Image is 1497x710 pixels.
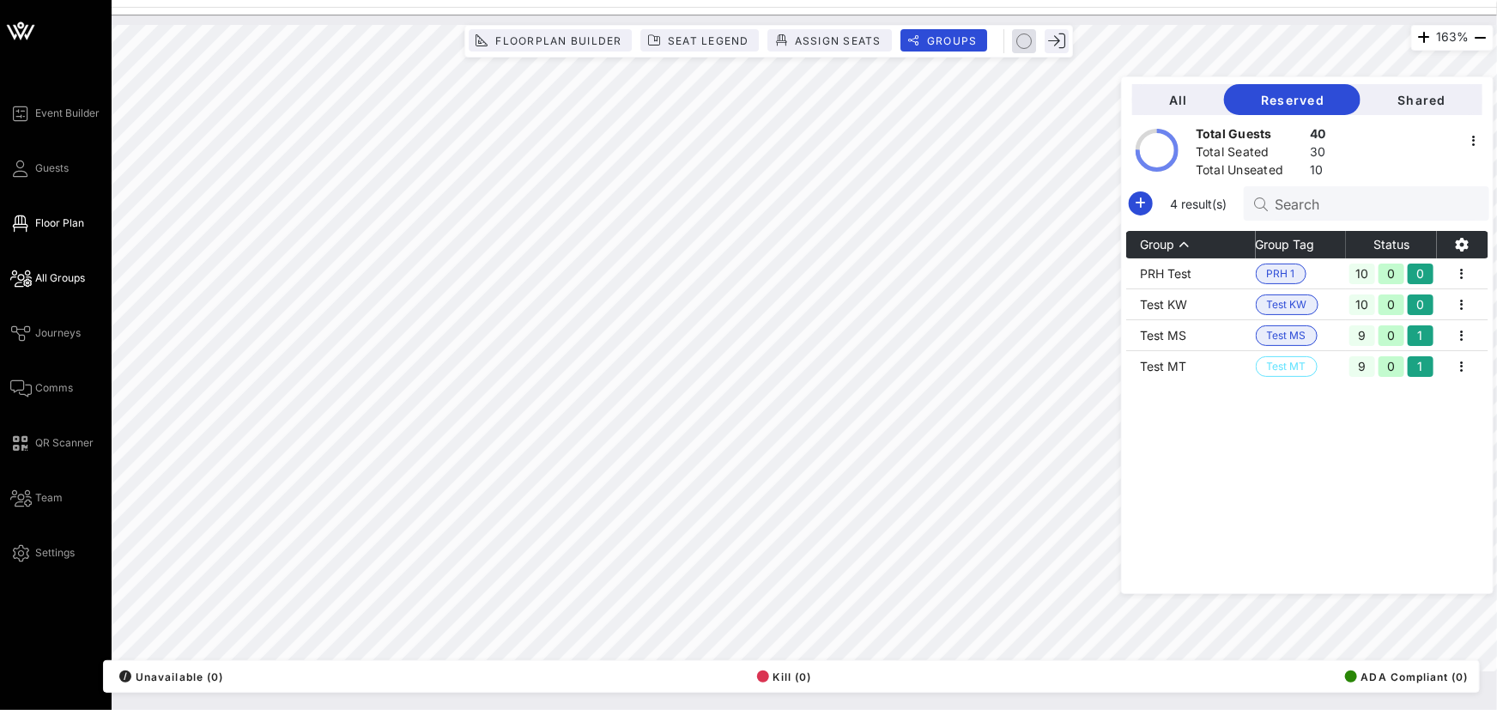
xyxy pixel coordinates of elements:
[1346,231,1437,258] th: Status
[494,34,621,47] span: Floorplan Builder
[35,325,81,341] span: Journeys
[1340,664,1469,689] button: ADA Compliant (0)
[1310,161,1326,183] div: 10
[641,29,760,52] button: Seat Legend
[1349,294,1375,315] div: 10
[1126,231,1256,258] th: Group: Sorted ascending. Activate to sort descending.
[119,671,223,683] span: Unavailable (0)
[1238,93,1347,107] span: Reserved
[1379,325,1404,346] div: 0
[1196,143,1303,165] div: Total Seated
[35,545,75,561] span: Settings
[1163,195,1233,213] span: 4 result(s)
[10,323,81,343] a: Journeys
[114,664,223,689] button: /Unavailable (0)
[10,433,94,453] a: QR Scanner
[119,671,131,683] div: /
[1126,320,1256,351] td: Test MS
[1345,671,1469,683] span: ADA Compliant (0)
[35,270,85,286] span: All Groups
[1349,325,1375,346] div: 9
[35,435,94,451] span: QR Scanner
[900,29,988,52] button: Groups
[1349,264,1375,284] div: 10
[1379,294,1404,315] div: 0
[10,378,73,398] a: Comms
[10,103,100,124] a: Event Builder
[1408,325,1433,346] div: 1
[469,29,632,52] button: Floorplan Builder
[10,543,75,563] a: Settings
[10,158,69,179] a: Guests
[926,34,978,47] span: Groups
[1224,84,1361,115] button: Reserved
[667,34,749,47] span: Seat Legend
[1310,143,1326,165] div: 30
[752,664,812,689] button: Kill (0)
[768,29,892,52] button: Assign Seats
[1267,326,1306,345] span: Test MS
[1267,295,1307,314] span: Test KW
[1256,231,1347,258] th: Group Tag
[1310,125,1326,147] div: 40
[35,215,84,231] span: Floor Plan
[35,161,69,176] span: Guests
[35,380,73,396] span: Comms
[1146,93,1210,107] span: All
[1126,351,1256,382] td: Test MT
[1379,356,1404,377] div: 0
[1267,357,1306,376] span: Test MT
[1126,258,1256,289] td: PRH Test
[1361,84,1482,115] button: Shared
[1140,237,1174,252] span: Group
[35,490,63,506] span: Team
[757,671,812,683] span: Kill (0)
[10,213,84,234] a: Floor Plan
[1256,237,1315,252] span: Group Tag
[1126,289,1256,320] td: Test KW
[1132,84,1224,115] button: All
[10,268,85,288] a: All Groups
[794,34,882,47] span: Assign Seats
[1374,93,1469,107] span: Shared
[1267,264,1295,283] span: PRH 1
[1379,264,1404,284] div: 0
[1408,264,1433,284] div: 0
[35,106,100,121] span: Event Builder
[1408,356,1433,377] div: 1
[1411,25,1494,51] div: 163%
[1349,356,1375,377] div: 9
[1196,125,1303,147] div: Total Guests
[1408,294,1433,315] div: 0
[1196,161,1303,183] div: Total Unseated
[10,488,63,508] a: Team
